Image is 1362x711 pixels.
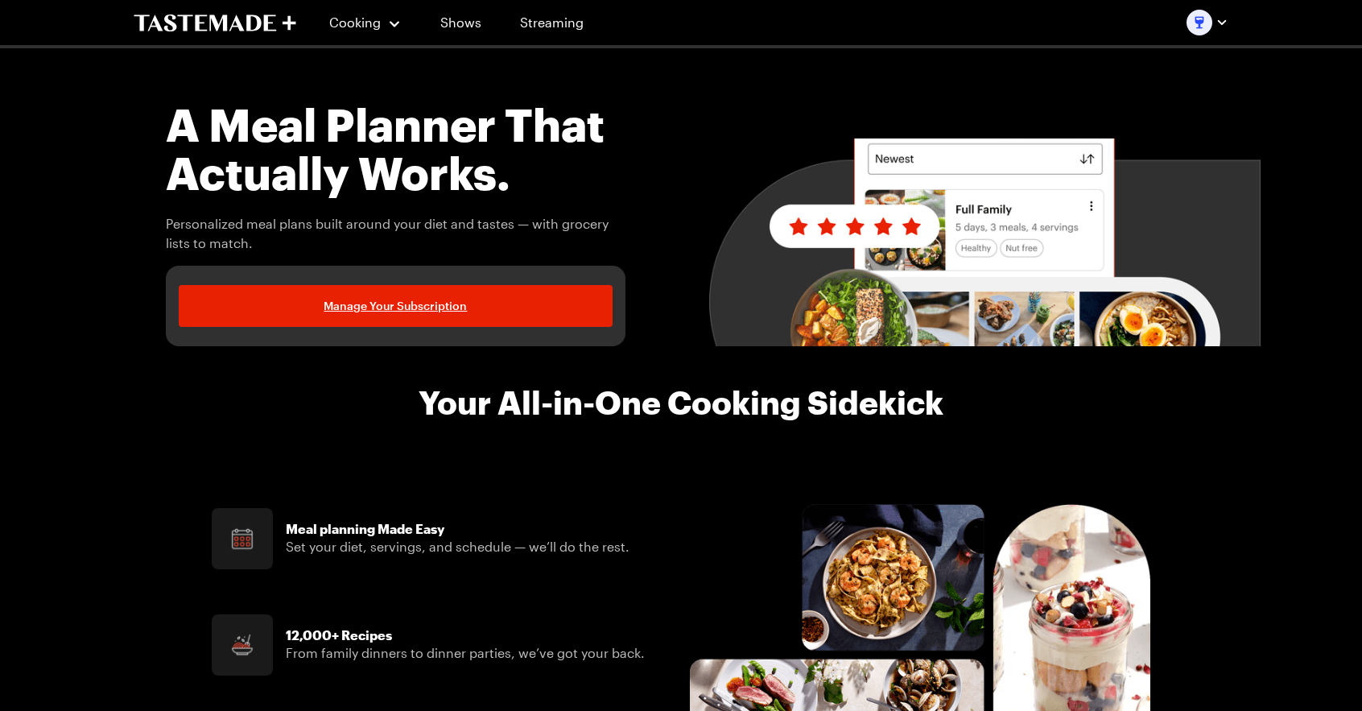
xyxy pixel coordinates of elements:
button: Cooking [328,3,402,42]
p: Your All-in-One Cooking Sidekick [419,385,943,420]
span: Personalized meal plans built around your diet and tastes — with grocery lists to match. [166,214,625,253]
a: Manage Your Subscription [179,285,613,327]
span: Manage Your Subscription [324,298,467,314]
p: Meal planning Made Easy [286,521,629,537]
p: 12,000+ Recipes [286,627,645,643]
span: Set your diet, servings, and schedule — we’ll do the rest. [286,539,629,554]
span: From family dinners to dinner parties, we’ve got your back. [286,645,645,660]
button: Profile picture [1187,10,1228,35]
span: Cooking [329,14,381,30]
h1: A Meal Planner That Actually Works. [166,100,625,196]
img: Profile picture [1187,10,1212,35]
a: To Tastemade Home Page [134,14,296,32]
